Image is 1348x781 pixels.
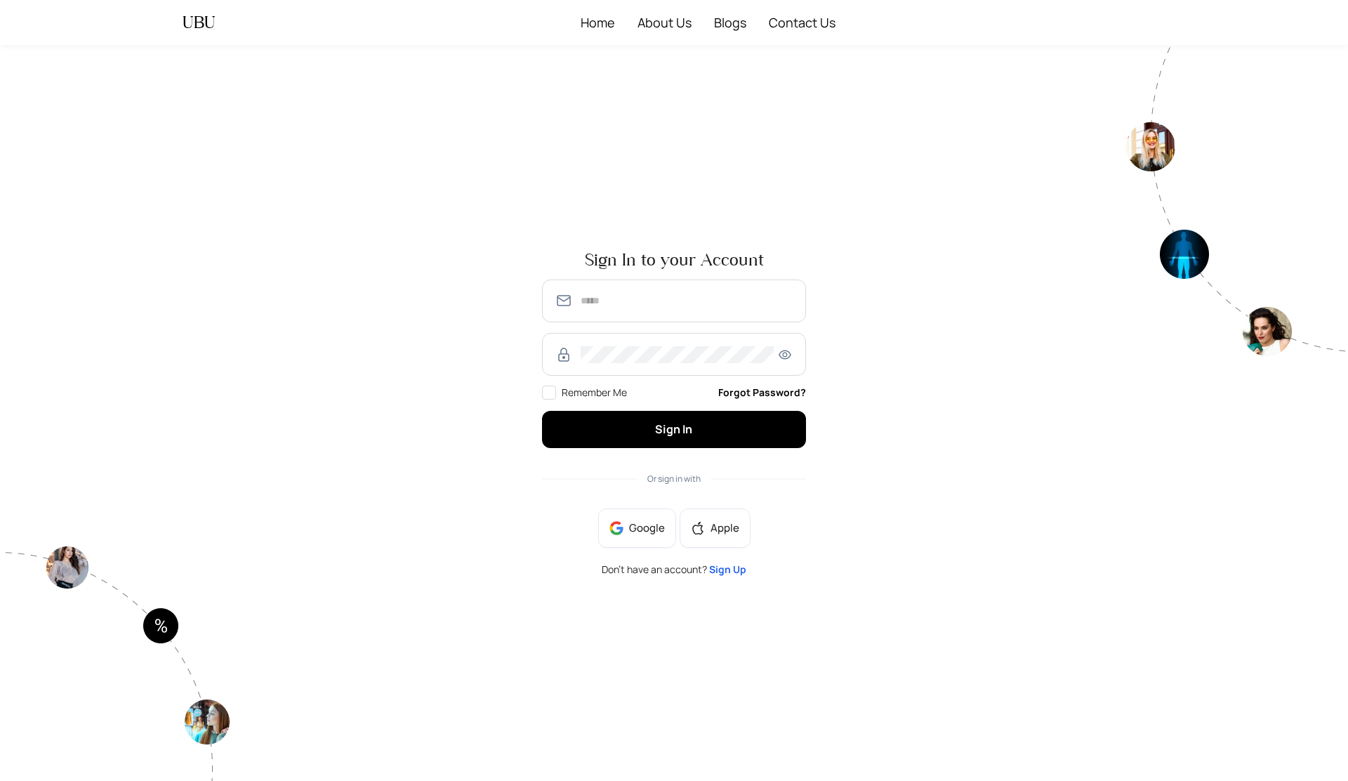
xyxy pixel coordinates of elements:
span: Google [629,520,665,536]
button: Google [598,508,676,548]
img: RzWbU6KsXbv8M5bTtlu7p38kHlzSfb4MlcTUAAAAASUVORK5CYII= [555,346,572,363]
span: Or sign in with [647,473,701,485]
span: Sign In [655,421,692,437]
span: Sign In to your Account [542,251,806,268]
span: Remember Me [562,386,627,399]
img: SmmOVPU3il4LzjOz1YszJ8A9TzvK+6qU9RAAAAAElFTkSuQmCC [555,292,572,309]
span: eye [777,348,793,361]
a: Sign Up [709,563,746,576]
img: google-BnAmSPDJ.png [609,521,623,535]
img: authpagecirlce2-Tt0rwQ38.png [1126,45,1348,356]
span: Apple [711,520,739,536]
button: Sign In [542,411,806,448]
a: Forgot Password? [718,385,806,400]
button: appleApple [680,508,751,548]
span: apple [691,521,705,535]
span: Don’t have an account? [602,565,746,575]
